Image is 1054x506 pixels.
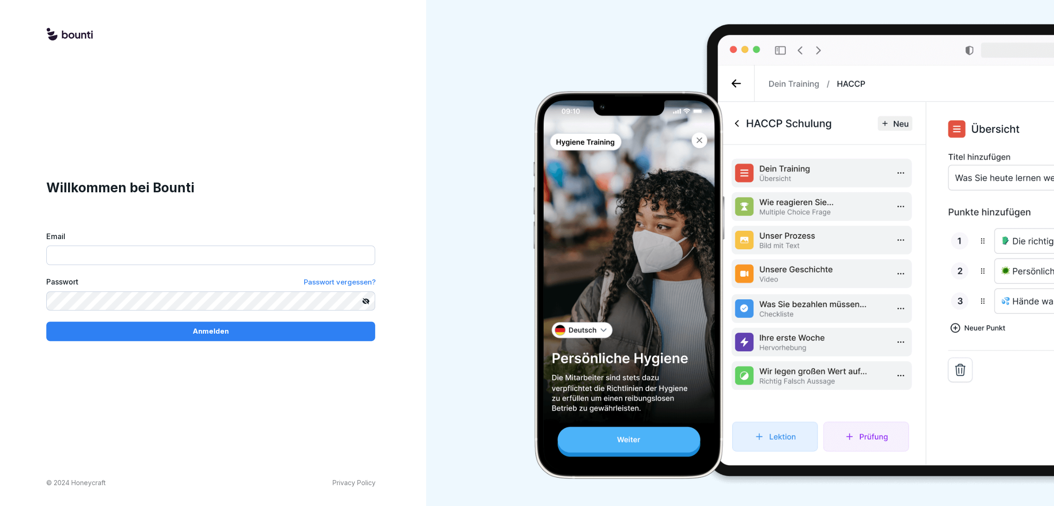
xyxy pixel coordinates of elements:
span: Passwort vergessen? [303,278,375,286]
a: Passwort vergessen? [303,276,375,288]
a: Privacy Policy [332,478,375,487]
p: Anmelden [193,326,229,336]
p: © 2024 Honeycraft [46,478,106,487]
img: logo.svg [46,28,93,42]
button: Anmelden [46,322,375,341]
h1: Willkommen bei Bounti [46,178,375,197]
label: Email [46,231,375,242]
label: Passwort [46,276,78,288]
